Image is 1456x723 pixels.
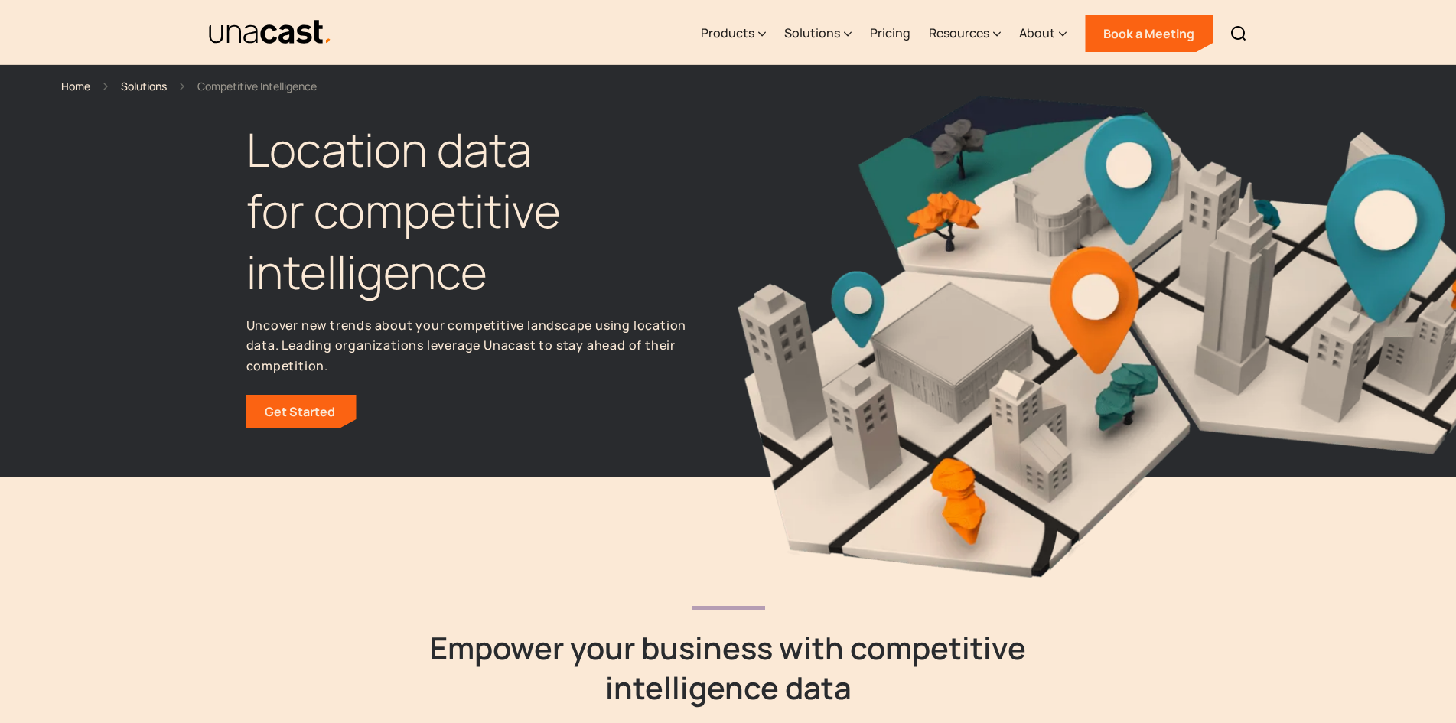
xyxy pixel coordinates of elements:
[870,2,910,65] a: Pricing
[61,77,90,95] a: Home
[246,119,721,302] h1: Location data for competitive intelligence
[246,315,721,376] p: Uncover new trends about your competitive landscape using location data. Leading organizations le...
[929,24,989,42] div: Resources
[1019,24,1055,42] div: About
[1019,2,1067,65] div: About
[1230,24,1248,43] img: Search icon
[208,19,333,46] img: Unacast text logo
[929,2,1001,65] div: Resources
[1085,15,1213,52] a: Book a Meeting
[701,24,754,42] div: Products
[430,628,1027,708] h2: Empower your business with competitive intelligence data
[784,2,852,65] div: Solutions
[701,2,766,65] div: Products
[784,24,840,42] div: Solutions
[208,19,333,46] a: home
[246,395,357,428] a: Get Started
[197,77,317,95] div: Competitive Intelligence
[121,77,167,95] a: Solutions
